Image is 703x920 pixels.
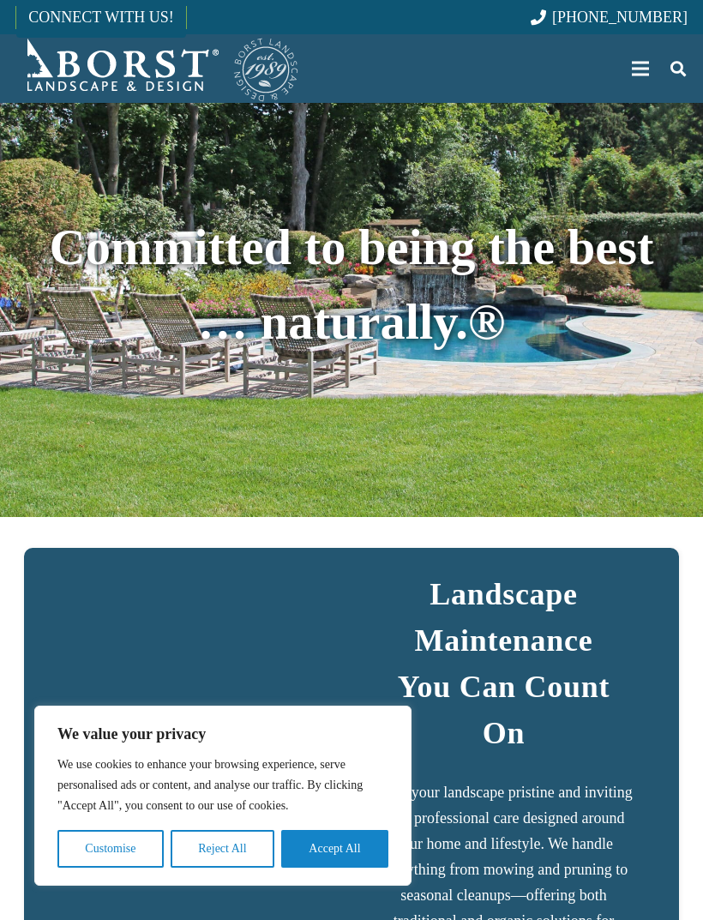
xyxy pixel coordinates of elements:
[57,755,388,816] p: We use cookies to enhance your browsing experience, serve personalised ads or content, and analys...
[398,670,610,750] strong: You Can Count On
[661,47,695,90] a: Search
[531,9,688,26] a: [PHONE_NUMBER]
[47,571,351,743] a: IMG_7723 (1)
[552,9,688,26] span: [PHONE_NUMBER]
[15,34,300,103] a: Borst-Logo
[57,724,388,744] p: We value your privacy
[281,830,388,868] button: Accept All
[620,47,662,90] a: Menu
[57,830,164,868] button: Customise
[34,706,412,886] div: We value your privacy
[49,219,653,351] span: Committed to being the best … naturally.®
[171,830,274,868] button: Reject All
[415,577,593,658] strong: Landscape Maintenance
